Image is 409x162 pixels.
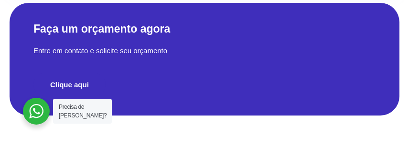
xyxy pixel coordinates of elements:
[59,104,107,119] span: Precisa de [PERSON_NAME]?
[50,81,89,88] span: Clique aqui
[361,116,409,162] iframe: Chat Widget
[33,73,106,96] a: Clique aqui
[361,116,409,162] div: Widget de chat
[33,22,376,36] h2: Faça um orçamento agora
[33,46,376,57] p: Entre em contato e solicite seu orçamento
